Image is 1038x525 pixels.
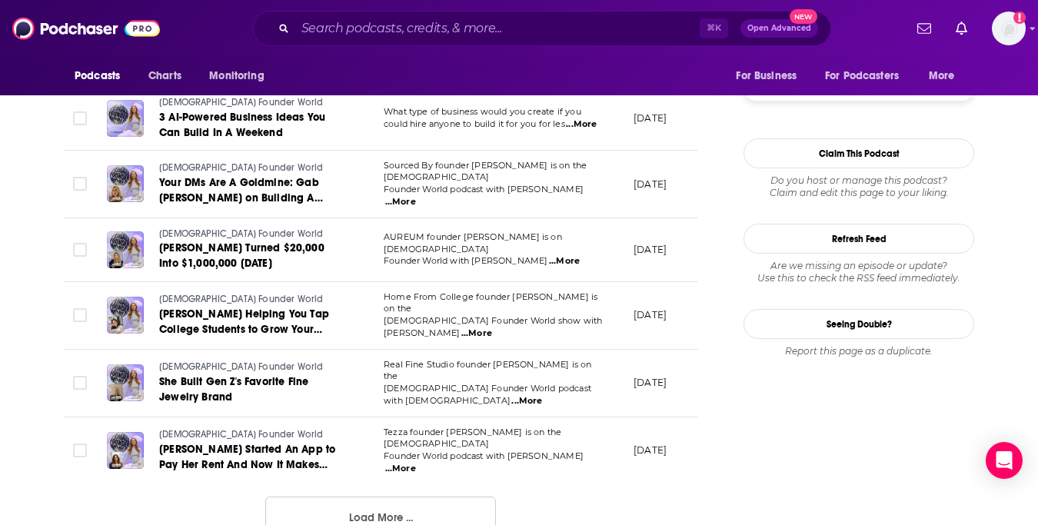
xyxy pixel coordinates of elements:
[986,442,1023,479] div: Open Intercom Messenger
[744,309,974,339] a: Seeing Double?
[159,110,344,141] a: 3 AI-Powered Business Ideas You Can Build In A Weekend
[159,162,323,173] span: [DEMOGRAPHIC_DATA] Founder World
[73,444,87,457] span: Toggle select row
[736,65,797,87] span: For Business
[825,65,899,87] span: For Podcasters
[159,175,344,206] a: Your DMs Are A Goldmine: Gab [PERSON_NAME] on Building A Fashion Tech Biz
[384,160,587,183] span: Sourced By founder [PERSON_NAME] is on the [DEMOGRAPHIC_DATA]
[815,61,921,91] button: open menu
[634,308,667,321] p: [DATE]
[992,12,1026,45] span: Logged in as Alexandrapullpr
[73,376,87,390] span: Toggle select row
[384,291,597,314] span: Home From College founder [PERSON_NAME] is on the
[73,177,87,191] span: Toggle select row
[295,16,700,41] input: Search podcasts, credits, & more...
[73,308,87,322] span: Toggle select row
[159,294,323,304] span: [DEMOGRAPHIC_DATA] Founder World
[384,427,561,450] span: Tezza founder [PERSON_NAME] is on the [DEMOGRAPHIC_DATA]
[950,15,973,42] a: Show notifications dropdown
[911,15,937,42] a: Show notifications dropdown
[634,444,667,457] p: [DATE]
[209,65,264,87] span: Monitoring
[740,19,818,38] button: Open AdvancedNew
[384,255,547,266] span: Founder World with [PERSON_NAME]
[461,327,492,340] span: ...More
[744,260,974,284] div: Are we missing an episode or update? Use this to check the RSS feed immediately.
[159,429,323,440] span: [DEMOGRAPHIC_DATA] Founder World
[725,61,816,91] button: open menu
[634,178,667,191] p: [DATE]
[159,442,344,473] a: [PERSON_NAME] Started An App to Pay Her Rent And Now It Makes $26.5 Million A Year
[992,12,1026,45] img: User Profile
[634,376,667,389] p: [DATE]
[384,184,584,194] span: Founder World podcast with [PERSON_NAME]
[566,118,597,131] span: ...More
[159,176,323,220] span: Your DMs Are A Goldmine: Gab [PERSON_NAME] on Building A Fashion Tech Biz
[384,106,581,117] span: What type of business would you create if you
[148,65,181,87] span: Charts
[700,18,728,38] span: ⌘ K
[384,450,584,461] span: Founder World podcast with [PERSON_NAME]
[744,345,974,357] div: Report this page as a duplicate.
[929,65,955,87] span: More
[159,228,323,239] span: [DEMOGRAPHIC_DATA] Founder World
[1013,12,1026,24] svg: Add a profile image
[159,228,344,241] a: [DEMOGRAPHIC_DATA] Founder World
[75,65,120,87] span: Podcasts
[159,361,323,372] span: [DEMOGRAPHIC_DATA] Founder World
[138,61,191,91] a: Charts
[159,428,344,442] a: [DEMOGRAPHIC_DATA] Founder World
[385,463,416,475] span: ...More
[790,9,817,24] span: New
[744,138,974,168] button: Claim This Podcast
[384,315,602,338] span: [DEMOGRAPHIC_DATA] Founder World show with [PERSON_NAME]
[253,11,831,46] div: Search podcasts, credits, & more...
[159,361,344,374] a: [DEMOGRAPHIC_DATA] Founder World
[64,61,140,91] button: open menu
[385,196,416,208] span: ...More
[384,118,565,129] span: could hire anyone to build it for you for les
[198,61,284,91] button: open menu
[159,161,344,175] a: [DEMOGRAPHIC_DATA] Founder World
[918,61,974,91] button: open menu
[384,383,591,406] span: [DEMOGRAPHIC_DATA] Founder World podcast with [DEMOGRAPHIC_DATA]
[159,374,344,405] a: She Built Gen Z's Favorite Fine Jewelry Brand
[384,231,562,254] span: AUREUM founder [PERSON_NAME] is on [DEMOGRAPHIC_DATA]
[73,111,87,125] span: Toggle select row
[511,395,542,407] span: ...More
[159,293,344,307] a: [DEMOGRAPHIC_DATA] Founder World
[159,375,308,404] span: She Built Gen Z's Favorite Fine Jewelry Brand
[992,12,1026,45] button: Show profile menu
[744,174,974,187] span: Do you host or manage this podcast?
[159,241,324,270] span: [PERSON_NAME] Turned $20,000 Into $1,000,000 [DATE]
[159,96,344,110] a: [DEMOGRAPHIC_DATA] Founder World
[549,255,580,267] span: ...More
[744,174,974,199] div: Claim and edit this page to your liking.
[73,243,87,257] span: Toggle select row
[744,224,974,254] button: Refresh Feed
[747,25,811,32] span: Open Advanced
[12,14,160,43] img: Podchaser - Follow, Share and Rate Podcasts
[159,307,329,351] span: [PERSON_NAME] Helping You Tap College Students to Grow Your Business
[634,111,667,125] p: [DATE]
[159,97,323,108] span: [DEMOGRAPHIC_DATA] Founder World
[159,443,335,487] span: [PERSON_NAME] Started An App to Pay Her Rent And Now It Makes $26.5 Million A Year
[159,111,325,139] span: 3 AI-Powered Business Ideas You Can Build In A Weekend
[634,243,667,256] p: [DATE]
[159,307,344,337] a: [PERSON_NAME] Helping You Tap College Students to Grow Your Business
[384,359,592,382] span: Real Fine Studio founder [PERSON_NAME] is on the
[159,241,344,271] a: [PERSON_NAME] Turned $20,000 Into $1,000,000 [DATE]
